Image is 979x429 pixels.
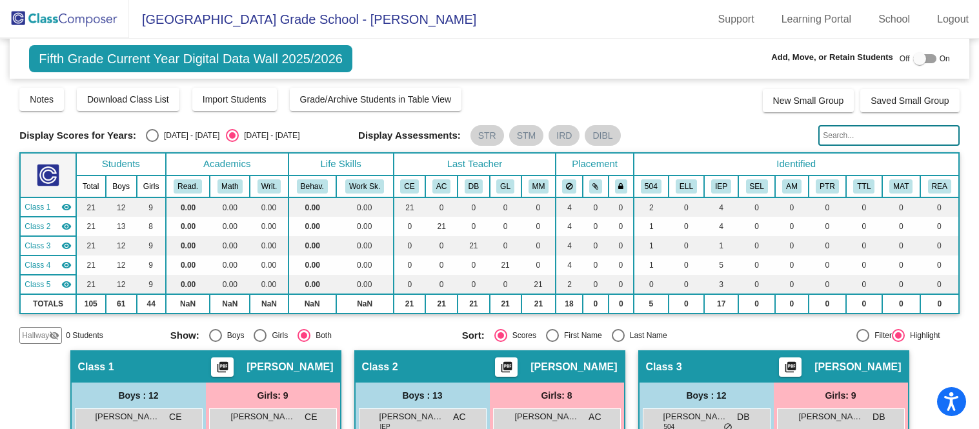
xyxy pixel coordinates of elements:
button: ELL [676,179,697,194]
td: 4 [556,217,582,236]
td: 21 [76,275,106,294]
td: Christa Embertson - No Class Name [20,197,76,217]
td: TOTALS [20,294,76,314]
td: 0 [583,275,609,294]
button: New Small Group [763,89,854,112]
td: 0.00 [288,275,336,294]
div: Highlight [905,330,940,341]
button: AM [782,179,802,194]
span: Hallway [22,330,49,341]
td: 0 [669,236,704,255]
button: Saved Small Group [860,89,959,112]
mat-chip: IRD [549,125,580,146]
span: Show: [170,330,199,341]
td: NaN [336,294,394,314]
input: Search... [818,125,959,146]
button: CE [400,179,418,194]
span: 0 Students [66,330,103,341]
td: 0 [775,217,808,236]
td: 0 [583,236,609,255]
span: Grade/Archive Students in Table View [300,94,452,105]
td: 0 [846,294,882,314]
td: 0.00 [210,217,250,236]
td: 0 [609,197,634,217]
button: Read. [174,179,202,194]
span: Add, Move, or Retain Students [771,51,893,64]
th: Danielle Bond [458,175,490,197]
th: Math Intervention [882,175,920,197]
td: 0 [809,255,847,275]
td: 0 [920,294,959,314]
th: Keep with teacher [609,175,634,197]
div: First Name [559,330,602,341]
td: NaN [210,294,250,314]
div: Last Name [625,330,667,341]
th: Last Teacher [394,153,556,175]
mat-icon: picture_as_pdf [499,361,514,379]
td: 0 [846,255,882,275]
td: 0 [609,275,634,294]
td: Michele Massari - No Class Name [20,275,76,294]
button: REA [928,179,951,194]
button: 504 [641,179,661,194]
div: Scores [507,330,536,341]
td: 21 [458,294,490,314]
span: Class 4 [25,259,50,271]
td: Danielle Bond - No Class Name [20,236,76,255]
td: 18 [556,294,582,314]
td: 0 [634,275,669,294]
div: Girls: 8 [490,383,624,408]
td: 0.00 [250,217,288,236]
th: Christa Embertson [394,175,426,197]
th: Individualized Education Plan [704,175,738,197]
mat-icon: visibility_off [49,330,59,341]
mat-icon: picture_as_pdf [783,361,798,379]
td: 1 [634,255,669,275]
span: DB [737,410,749,424]
td: 4 [704,197,738,217]
span: Sort: [462,330,485,341]
td: 0.00 [288,255,336,275]
td: 9 [137,197,166,217]
td: 0 [775,197,808,217]
th: Parent Request [809,175,847,197]
td: 0 [846,217,882,236]
span: Class 2 [25,221,50,232]
th: Boys [106,175,137,197]
td: 0 [920,255,959,275]
td: 44 [137,294,166,314]
span: [PERSON_NAME] [247,361,333,374]
span: CE [305,410,317,424]
td: 0.00 [336,255,394,275]
td: 0 [738,294,775,314]
td: 0 [775,255,808,275]
th: Advanced Math [775,175,808,197]
span: New Small Group [773,95,844,106]
td: 0.00 [210,255,250,275]
td: 0 [394,255,426,275]
td: 12 [106,255,137,275]
td: 12 [106,236,137,255]
div: Both [310,330,332,341]
td: 21 [458,236,490,255]
span: [PERSON_NAME] [379,410,444,423]
span: [PERSON_NAME] [515,410,580,423]
span: Display Assessments: [358,130,461,141]
button: Notes [19,88,64,111]
td: 21 [394,197,426,217]
td: NaN [288,294,336,314]
a: Support [708,9,765,30]
td: 21 [394,294,426,314]
td: 0.00 [250,236,288,255]
td: 0.00 [288,236,336,255]
a: Learning Portal [771,9,862,30]
td: 0 [521,236,556,255]
th: Girls [137,175,166,197]
td: 0 [882,197,920,217]
mat-icon: visibility [61,202,72,212]
td: 0 [669,275,704,294]
mat-icon: visibility [61,260,72,270]
td: 0 [583,197,609,217]
td: 0 [490,217,521,236]
td: 0 [394,236,426,255]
